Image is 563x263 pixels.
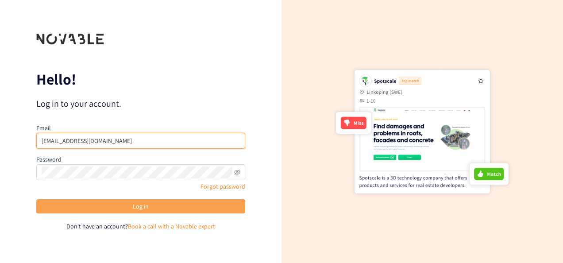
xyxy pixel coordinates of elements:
[133,201,149,211] span: Log in
[36,72,245,86] p: Hello!
[36,199,245,213] button: Log in
[36,155,62,163] label: Password
[419,167,563,263] iframe: Chat Widget
[66,222,128,230] span: Don't have an account?
[36,97,245,110] p: Log in to your account.
[201,182,245,190] a: Forgot password
[234,169,240,175] span: eye-invisible
[128,222,215,230] a: Book a call with a Novable expert
[36,124,51,132] label: Email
